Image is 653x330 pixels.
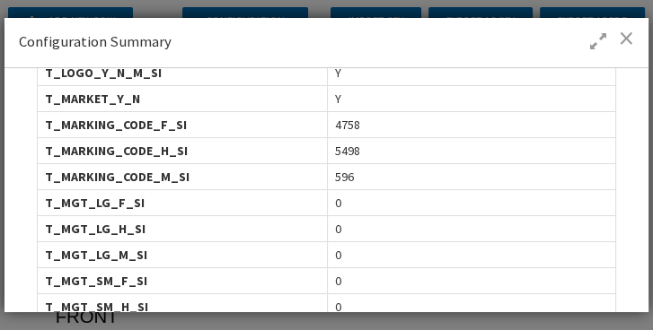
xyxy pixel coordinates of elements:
div: T_MGT_LG_F_SI [38,190,327,215]
div: T_MARKING_CODE_M_SI [38,164,327,189]
span: Y [335,90,341,108]
span: 4758 [335,116,360,134]
div: Configuration Summary [4,18,649,68]
span: 0 [335,298,341,316]
div: T_MGT_SM_F_SI [38,268,327,293]
div: T_MGT_SM_H_SI [38,294,327,319]
div: T_MGT_LG_H_SI [38,216,327,241]
span: 0 [335,246,341,264]
div: T_MARKET_Y_N [38,86,327,111]
div: T_MARKING_CODE_F_SI [38,112,327,137]
span: Y [335,64,341,82]
div: T_MARKING_CODE_H_SI [38,138,327,163]
span: 0 [335,272,341,290]
div: T_LOGO_Y_N_M_SI [38,60,327,85]
span: 0 [335,220,341,238]
div: T_MGT_LG_M_SI [38,242,327,267]
span: 0 [335,194,341,212]
span: 596 [335,168,354,186]
span: 5498 [335,142,360,160]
